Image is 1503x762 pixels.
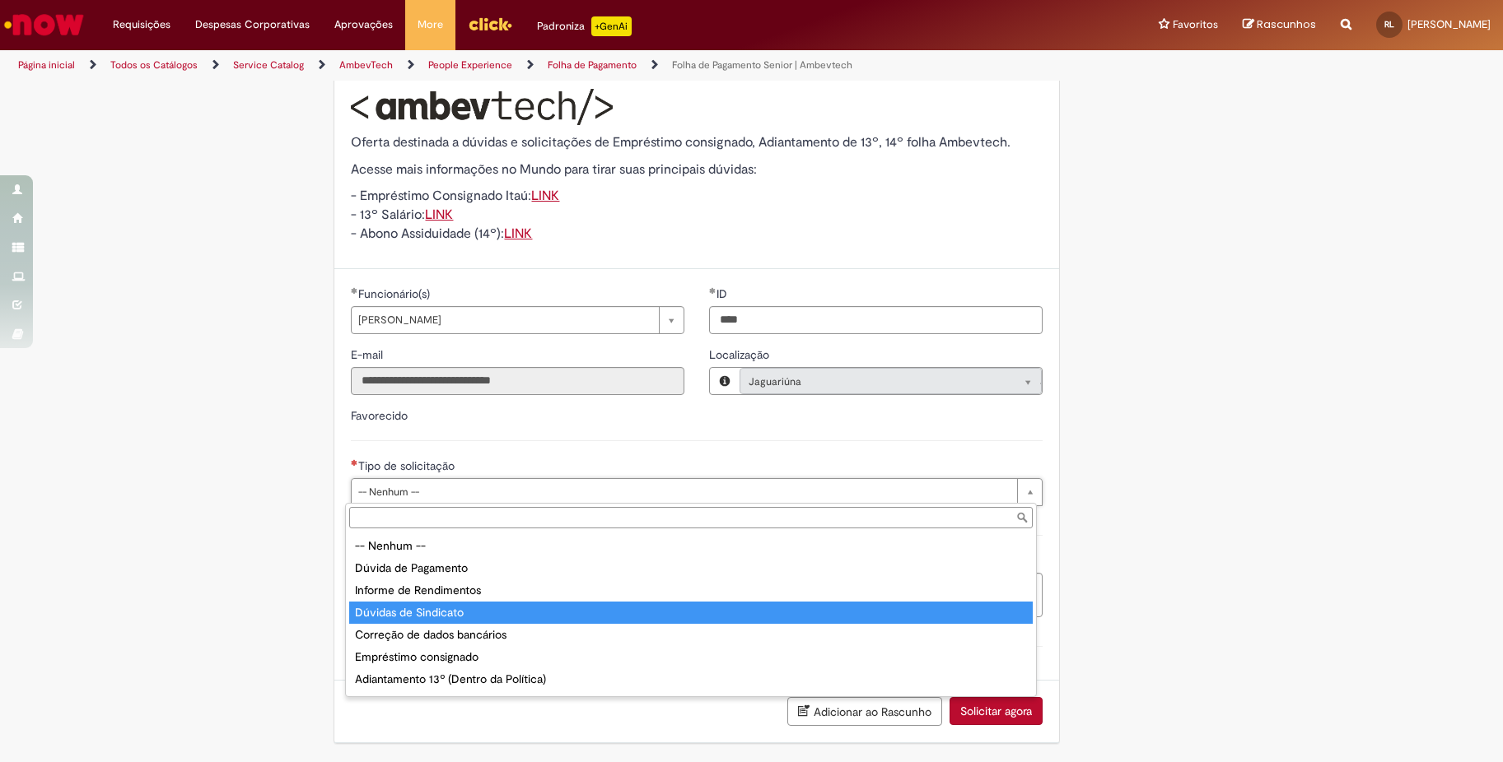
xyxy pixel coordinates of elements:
div: Adiantamento 13º (Dentro da Política) [349,668,1033,690]
div: Informe de Rendimentos [349,579,1033,602]
div: Dúvidas de Sindicato [349,602,1033,624]
div: Empréstimo consignado [349,646,1033,668]
div: -- Nenhum -- [349,535,1033,557]
div: Adiantamento abono assiduidade - 14º (Dentro da Política) [349,690,1033,713]
div: Dúvida de Pagamento [349,557,1033,579]
ul: Tipo de solicitação [346,532,1036,696]
div: Correção de dados bancários [349,624,1033,646]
